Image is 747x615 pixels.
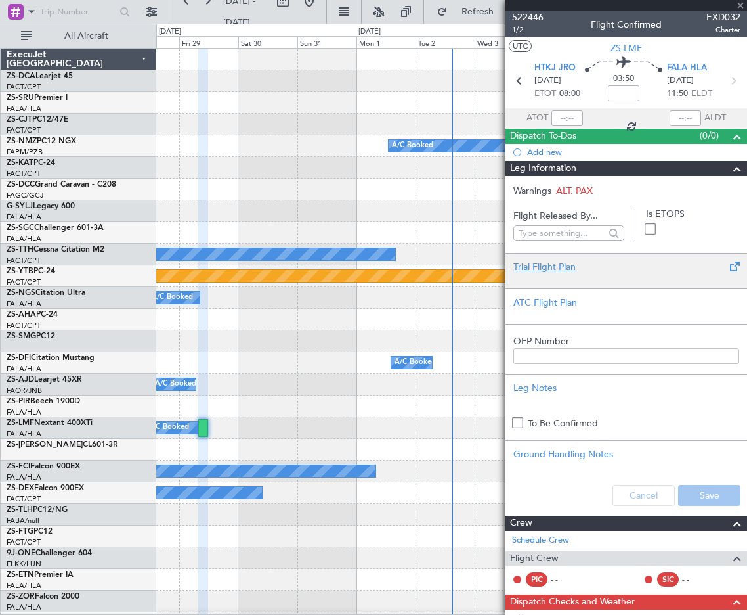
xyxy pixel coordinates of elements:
div: Mon 1 [356,36,416,48]
a: ZS-ZORFalcon 2000 [7,593,79,601]
span: ZS-FTG [7,528,33,535]
span: Dispatch To-Dos [510,129,576,144]
div: A/C Booked [392,136,433,156]
div: - - [682,574,712,585]
a: ZS-YTBPC-24 [7,267,55,275]
span: All Aircraft [34,32,139,41]
span: ZS-ZOR [7,593,35,601]
a: FALA/HLA [7,104,41,114]
span: ZS-DFI [7,354,31,362]
a: ZS-FTGPC12 [7,528,53,535]
span: EXD032 [706,11,740,24]
a: FABA/null [7,516,39,526]
a: ZS-ETNPremier IA [7,571,74,579]
span: Crew [510,516,532,531]
input: Trip Number [40,2,113,22]
a: ZS-SGCChallenger 601-3A [7,224,104,232]
a: ZS-AJDLearjet 45XR [7,376,82,384]
span: ALT, PAX [556,185,593,197]
a: FALA/HLA [7,234,41,244]
div: Sat 30 [238,36,297,48]
span: 03:50 [613,72,634,85]
span: Flight Released By... [513,209,624,223]
span: ZS-SGC [7,224,34,232]
div: ATC Flight Plan [513,296,739,309]
div: Trial Flight Plan [513,260,739,274]
a: FALA/HLA [7,407,41,417]
div: Tue 2 [416,36,475,48]
span: HTKJ JRO [534,62,576,75]
label: OFP Number [513,334,739,348]
span: 9J-ONE [7,549,35,557]
label: To Be Confirmed [528,417,598,430]
span: ZS-AHA [7,311,36,319]
a: FAGC/GCJ [7,191,43,200]
a: FACT/CPT [7,537,41,547]
span: ZS-DCC [7,181,35,189]
span: ZS-PIR [7,398,30,405]
a: ZS-FCIFalcon 900EX [7,463,80,470]
button: All Aircraft [14,26,142,47]
span: ZS-SRU [7,94,34,102]
a: G-SYLJLegacy 600 [7,202,75,210]
a: FACT/CPT [7,125,41,135]
span: ZS-TTH [7,246,33,254]
span: ZS-CJT [7,116,32,124]
a: FAPM/PZB [7,147,43,157]
button: Refresh [431,1,509,22]
span: ZS-LMF [610,41,642,55]
a: FALA/HLA [7,603,41,612]
a: ZS-DFICitation Mustang [7,354,95,362]
span: ZS-DCA [7,72,35,80]
a: 9J-ONEChallenger 604 [7,549,92,557]
span: 1/2 [512,24,544,35]
div: Sun 31 [297,36,356,48]
a: ZS-DCALearjet 45 [7,72,73,80]
span: ALDT [704,112,726,125]
div: [DATE] [358,26,381,37]
div: [DATE] [159,26,181,37]
a: FALA/HLA [7,212,41,222]
span: ZS-YTB [7,267,33,275]
span: ZS-[PERSON_NAME] [7,441,83,449]
a: ZS-AHAPC-24 [7,311,58,319]
span: ZS-DEX [7,484,34,492]
a: ZS-LMFNextant 400XTi [7,419,93,427]
div: SIC [657,572,679,587]
div: Ground Handling Notes [513,447,739,461]
span: Charter [706,24,740,35]
input: Type something... [519,223,602,243]
span: [DATE] [534,74,561,87]
span: ZS-LMF [7,419,34,427]
span: [DATE] [667,74,694,87]
a: FALA/HLA [7,429,41,439]
a: ZS-NGSCitation Ultra [7,289,85,297]
span: Dispatch Checks and Weather [510,595,635,610]
a: Schedule Crew [512,534,569,547]
div: A/C Booked [148,418,189,438]
span: ZS-NGS [7,289,35,297]
span: Refresh [450,7,505,16]
div: Add new [527,147,740,158]
span: ETOT [534,87,556,101]
a: ZS-NMZPC12 NGX [7,137,76,145]
span: Flight Crew [510,551,559,566]
div: Fri 29 [179,36,238,48]
a: FALA/HLA [7,581,41,591]
span: ATOT [526,112,548,125]
span: ZS-AJD [7,376,34,384]
a: ZS-SRUPremier I [7,94,68,102]
a: FACT/CPT [7,277,41,287]
div: Warnings [505,184,747,198]
span: 11:50 [667,87,688,101]
span: Leg Information [510,161,576,176]
span: (0/0) [700,129,719,143]
span: 522446 [512,11,544,24]
a: FAOR/JNB [7,386,42,396]
a: ZS-KATPC-24 [7,159,55,167]
div: A/C Booked [155,375,196,394]
a: FALA/HLA [7,472,41,482]
div: Wed 3 [475,36,534,48]
div: - - [551,574,580,585]
span: G-SYLJ [7,202,33,210]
